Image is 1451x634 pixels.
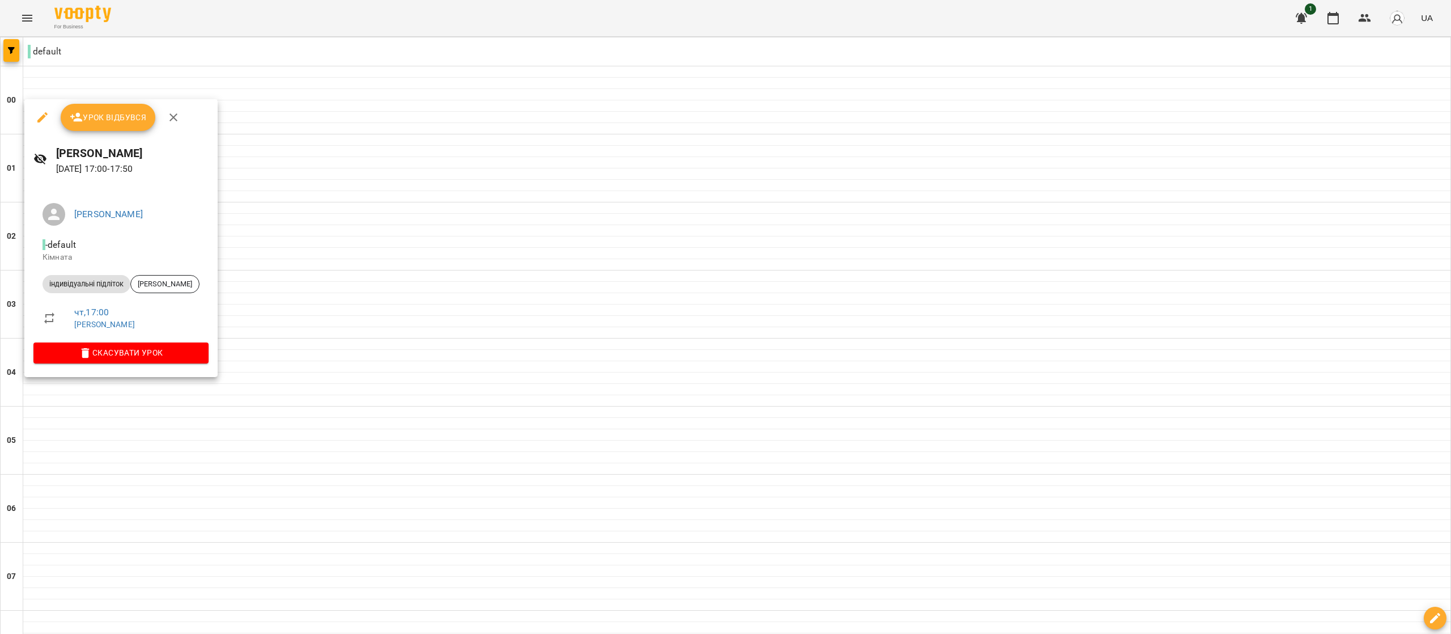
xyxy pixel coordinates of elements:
[74,320,135,329] a: [PERSON_NAME]
[56,162,209,176] p: [DATE] 17:00 - 17:50
[33,343,209,363] button: Скасувати Урок
[43,252,200,263] p: Кімната
[131,279,199,289] span: [PERSON_NAME]
[43,346,200,360] span: Скасувати Урок
[56,145,209,162] h6: [PERSON_NAME]
[43,279,130,289] span: індивідуальні підліток
[43,239,78,250] span: - default
[70,111,147,124] span: Урок відбувся
[130,275,200,293] div: [PERSON_NAME]
[74,307,109,318] a: чт , 17:00
[61,104,156,131] button: Урок відбувся
[74,209,143,219] a: [PERSON_NAME]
